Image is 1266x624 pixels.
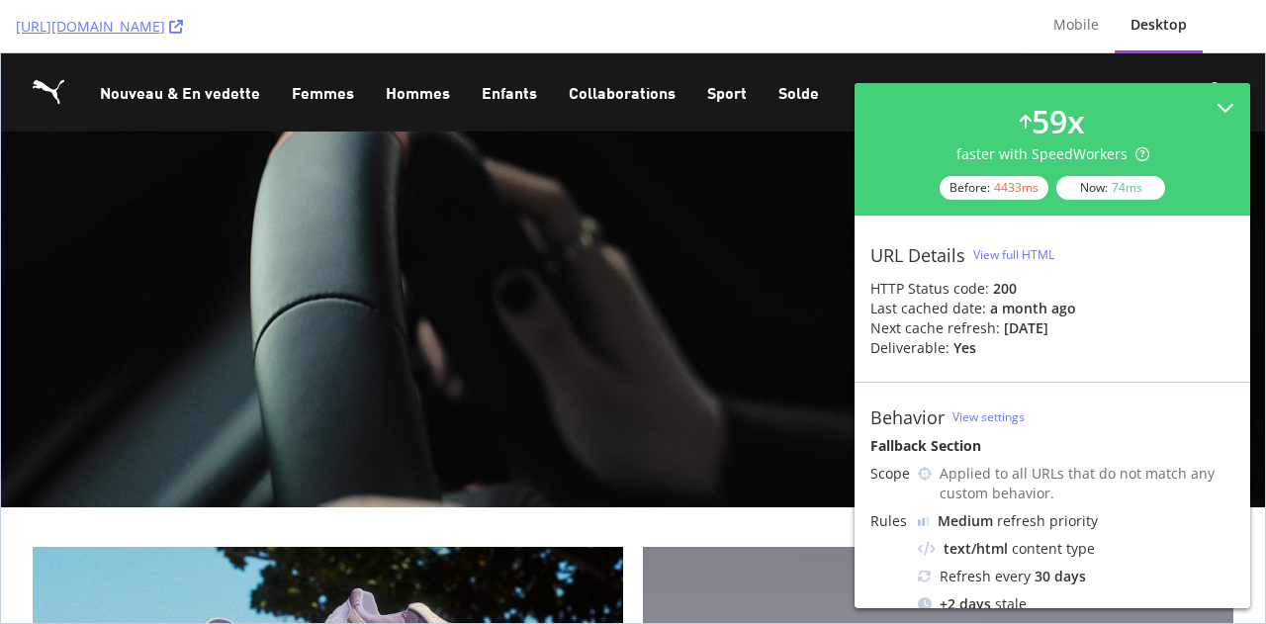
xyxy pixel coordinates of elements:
[706,27,746,54] span: Sport
[481,27,536,54] span: Enfants
[940,176,1048,200] div: Before:
[1004,318,1048,338] div: [DATE]
[870,338,949,358] div: Deliverable:
[952,408,1025,425] a: View settings
[1205,490,1244,530] button: Content management dialog
[1082,39,1083,62] div: Rechercher
[918,567,1234,586] div: Refresh every
[938,511,1098,531] div: refresh priority
[993,279,1017,298] strong: 200
[940,594,991,614] div: + 2 days
[1130,15,1187,35] div: Desktop
[870,511,910,531] div: Rules
[870,406,945,428] div: Behavior
[944,539,1008,559] div: text/html
[870,464,910,484] div: Scope
[990,299,1076,318] div: a month ago
[973,246,1054,263] div: View full HTML
[870,318,1000,338] div: Next cache refresh:
[870,244,965,266] div: URL Details
[938,511,993,531] div: Medium
[956,144,1149,164] div: faster with SpeedWorkers
[918,594,1234,614] div: stale
[870,279,1234,299] div: HTTP Status code:
[1112,179,1142,196] div: 74 ms
[973,239,1054,271] button: View full HTML
[1130,39,1130,62] div: Liste De Souhaits 0
[1032,99,1085,144] div: 59 x
[385,27,449,54] span: Hommes
[291,27,353,54] span: Femmes
[1224,39,1225,62] div: Mon compte
[1035,567,1086,586] div: 30 days
[918,539,1234,559] div: content type
[940,464,1234,503] div: Applied to all URLs that do not match any custom behavior.
[99,27,259,54] span: Nouveau & En vedette
[777,27,818,54] span: Solde
[1056,176,1165,200] div: Now:
[870,436,1234,456] div: Fallback Section
[994,179,1039,196] div: 4433 ms
[568,27,675,54] span: Collaborations
[953,338,976,358] div: Yes
[1053,15,1099,35] div: Mobile
[870,299,986,318] div: Last cached date:
[1177,39,1178,62] div: Panier 0
[918,516,930,526] img: j32suk7ufU7viAAAAAElFTkSuQmCC
[16,17,183,37] a: [URL][DOMAIN_NAME]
